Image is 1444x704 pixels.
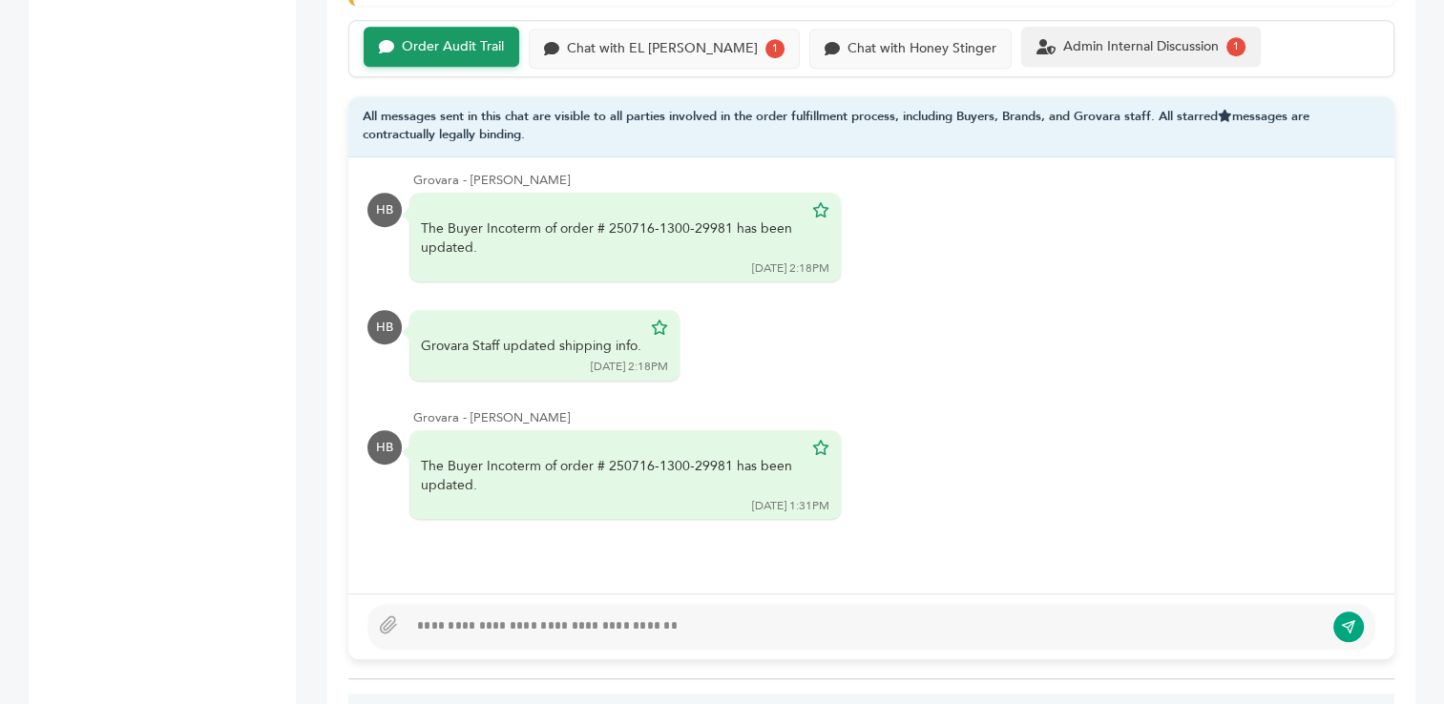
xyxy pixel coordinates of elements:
[848,41,996,57] div: Chat with Honey Stinger
[1063,39,1219,55] div: Admin Internal Discussion
[348,96,1394,157] div: All messages sent in this chat are visible to all parties involved in the order fulfillment proce...
[413,172,1375,189] div: Grovara - [PERSON_NAME]
[367,430,402,465] div: HB
[367,193,402,227] div: HB
[421,219,803,257] div: The Buyer Incoterm of order # 250716-1300-29981 has been updated.
[591,359,668,375] div: [DATE] 2:18PM
[567,41,758,57] div: Chat with EL [PERSON_NAME]
[367,310,402,344] div: HB
[421,457,803,494] div: The Buyer Incoterm of order # 250716-1300-29981 has been updated.
[421,337,641,356] div: Grovara Staff updated shipping info.
[752,498,829,514] div: [DATE] 1:31PM
[1226,37,1245,56] div: 1
[765,39,785,58] div: 1
[752,260,829,277] div: [DATE] 2:18PM
[402,39,504,55] div: Order Audit Trail
[413,409,1375,426] div: Grovara - [PERSON_NAME]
